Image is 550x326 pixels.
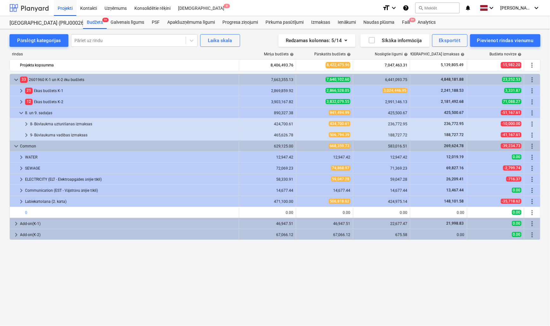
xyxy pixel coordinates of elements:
[470,34,540,47] button: Pievienot rindas vienumu
[528,120,536,128] span: Vairāk darbību
[382,4,390,12] i: format_size
[528,176,536,183] span: Vairāk darbību
[528,231,536,239] span: Vairāk darbību
[356,233,407,237] div: 675.58
[518,296,550,326] iframe: Chat Widget
[326,77,350,82] span: 7,640,102.60
[413,210,464,215] div: 0.00
[440,77,464,82] span: 4,848,181.88
[528,98,536,106] span: Vairāk darbību
[356,133,407,137] div: 188,727.72
[242,133,293,137] div: 465,626.78
[501,5,532,10] span: [PERSON_NAME]
[356,100,407,104] div: 2,991,146.13
[528,154,536,161] span: Vairāk darbību
[20,75,236,85] div: 2601960 K-1 un K-2 ēku budžets
[17,198,25,205] span: keyboard_arrow_right
[331,177,350,182] span: 59,047.28
[20,77,28,83] span: 33
[83,16,107,29] div: Budžets
[528,198,536,205] span: Vairāk darbību
[262,16,308,29] a: Pirkuma pasūtījumi
[356,210,407,215] div: 0.00
[356,60,407,70] div: 7,047,463.31
[299,233,350,237] div: 67,066.12
[20,230,236,240] div: Add-on(K-2)
[528,131,536,139] span: Vairāk darbību
[242,177,293,182] div: 58,330.91
[346,53,351,56] span: help
[25,97,236,107] div: Ēkas budžets K-2
[17,36,61,45] div: Pārslēgt kategorijas
[163,16,219,29] a: Apakšuzņēmuma līgumi
[465,4,471,12] i: notifications
[501,132,521,137] span: -41,167.61
[503,166,521,171] span: -2,799.74
[360,16,399,29] a: Naudas plūsma
[17,176,25,183] span: keyboard_arrow_right
[368,36,422,45] div: Sīkāka informācija
[242,233,293,237] div: 67,066.12
[242,100,293,104] div: 3,903,167.82
[242,222,293,226] div: 46,947.51
[329,143,350,148] span: 668,359.73
[10,20,75,27] div: [GEOGRAPHIC_DATA] (PRJ0002627, K-1 un K-2(2.kārta) 2601960
[356,188,407,193] div: 14,677.44
[488,4,496,12] i: keyboard_arrow_down
[148,16,163,29] div: PSF
[308,16,334,29] a: Izmaksas
[242,199,293,204] div: 471,100.00
[329,121,350,126] span: 434,700.61
[446,188,464,192] span: 13,467.44
[413,233,464,237] div: 0.00
[444,110,464,115] span: 425,500.67
[314,52,351,57] div: Pārskatīts budžets
[501,199,521,204] span: -35,718.62
[299,222,350,226] div: 46,947.51
[334,16,360,29] a: Ienākumi
[326,88,350,93] span: 2,866,528.05
[512,232,521,237] span: 0.00
[242,60,293,70] div: 8,406,493.76
[25,163,236,173] div: SEWAGE
[512,188,521,193] span: 0.00
[25,88,33,94] span: 21
[224,4,230,8] span: 9
[286,36,348,45] div: Redzamas kolonnas : 5/14
[446,166,464,170] span: 69,827.16
[383,88,407,93] span: 3,024,446.95
[20,141,236,151] div: Common
[446,177,464,181] span: 26,209.41
[242,155,293,160] div: 12,947.42
[299,188,350,193] div: 14,677.44
[477,36,534,45] div: Pievienot rindas vienumu
[460,53,465,56] span: help
[440,88,464,93] span: 2,241,188.53
[356,111,407,115] div: 425,500.67
[528,109,536,117] span: Vairāk darbību
[17,187,25,194] span: keyboard_arrow_right
[17,154,25,161] span: keyboard_arrow_right
[512,210,521,215] span: 0.00
[102,18,109,22] span: 9+
[17,165,25,172] span: keyboard_arrow_right
[444,199,464,204] span: 148,101.58
[219,16,262,29] a: Progresa ziņojumi
[528,61,536,69] span: Vairāk darbību
[326,62,350,68] span: 8,422,475.96
[490,52,522,57] div: Budžeta novirze
[418,5,423,10] span: search
[444,144,464,148] span: 269,624.78
[356,144,407,148] div: 583,016.51
[502,77,521,82] span: 23,252.53
[17,109,25,117] span: keyboard_arrow_down
[501,62,521,68] span: -15,982.20
[20,60,236,70] div: Projekta kopsumma
[414,16,439,29] a: Analytics
[528,187,536,194] span: Vairāk darbību
[242,78,293,82] div: 7,663,355.13
[356,78,407,82] div: 6,441,093.75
